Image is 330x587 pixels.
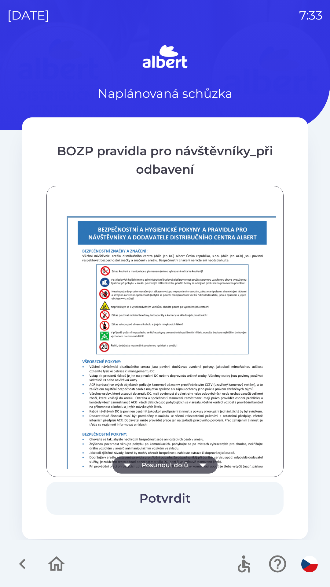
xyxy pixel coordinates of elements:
[54,206,291,541] img: L1gpa5zfQioBGF9uKmzFAIKAYWAQkAhoBBQCCgEFAIbEgGVIGzI26ouSiGgEFAIKAQUAgoBhYBCQCGwPgRUgrA+3NRZCgGFgE...
[7,6,49,24] p: [DATE]
[46,142,284,179] div: BOZP pravidla pro návštěvníky_při odbavení
[112,456,218,474] button: Posunout dolů
[46,482,284,515] button: Potvrdit
[22,43,308,72] img: Logo
[301,556,318,572] img: cs flag
[98,84,233,103] p: Naplánovaná schůzka
[299,6,323,24] p: 7:33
